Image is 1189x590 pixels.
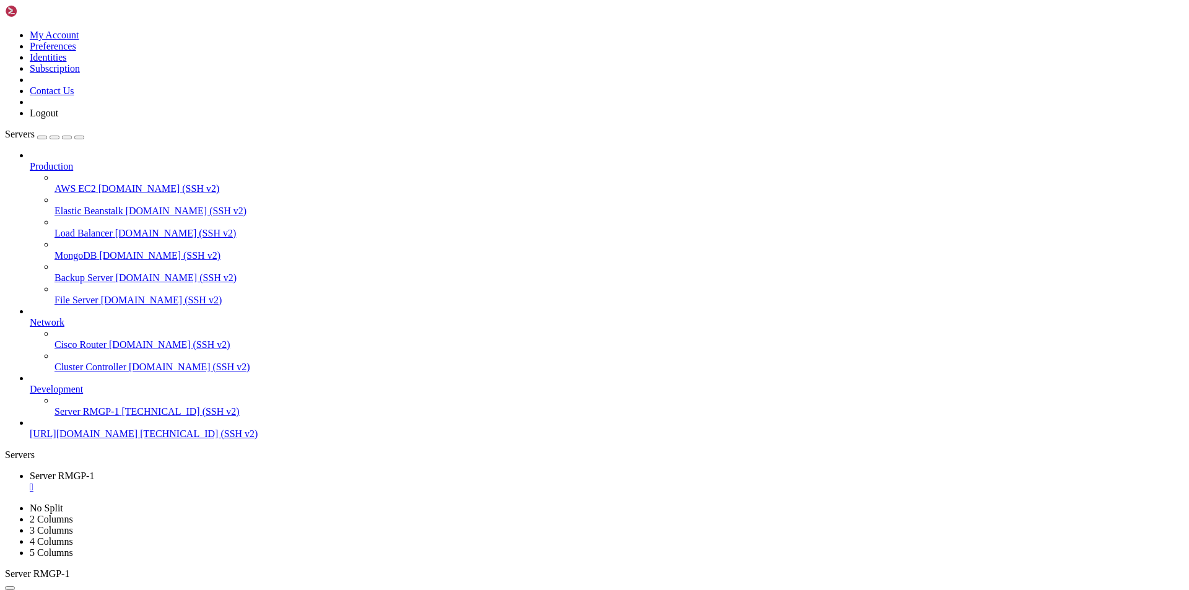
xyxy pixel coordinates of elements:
a: Production [30,161,1184,172]
li: AWS EC2 [DOMAIN_NAME] (SSH v2) [54,172,1184,194]
li: MongoDB [DOMAIN_NAME] (SSH v2) [54,239,1184,261]
li: File Server [DOMAIN_NAME] (SSH v2) [54,284,1184,306]
span: [DOMAIN_NAME] (SSH v2) [115,228,237,238]
img: Shellngn [5,5,76,17]
span: [DOMAIN_NAME] (SSH v2) [99,250,220,261]
span: [DOMAIN_NAME] (SSH v2) [98,183,220,194]
a: Identities [30,52,67,63]
span: [DOMAIN_NAME] (SSH v2) [126,206,247,216]
a:  [30,482,1184,493]
a: MongoDB [DOMAIN_NAME] (SSH v2) [54,250,1184,261]
li: Network [30,306,1184,373]
span: Elastic Beanstalk [54,206,123,216]
a: Server RMGP-1 [30,471,1184,493]
span: File Server [54,295,98,305]
span: [DOMAIN_NAME] (SSH v2) [116,272,237,283]
span: [TECHNICAL_ID] (SSH v2) [140,428,258,439]
a: Elastic Beanstalk [DOMAIN_NAME] (SSH v2) [54,206,1184,217]
span: Server RMGP-1 [54,406,119,417]
span: Backup Server [54,272,113,283]
a: Preferences [30,41,76,51]
span: Load Balancer [54,228,113,238]
li: Load Balancer [DOMAIN_NAME] (SSH v2) [54,217,1184,239]
li: Cisco Router [DOMAIN_NAME] (SSH v2) [54,328,1184,350]
a: Logout [30,108,58,118]
span: Development [30,384,83,394]
span: Network [30,317,64,328]
a: My Account [30,30,79,40]
span: Production [30,161,73,171]
span: [DOMAIN_NAME] (SSH v2) [101,295,222,305]
span: Server RMGP-1 [5,568,69,579]
span: MongoDB [54,250,97,261]
a: AWS EC2 [DOMAIN_NAME] (SSH v2) [54,183,1184,194]
a: Servers [5,129,84,139]
a: Contact Us [30,85,74,96]
a: 2 Columns [30,514,73,524]
div: Servers [5,449,1184,461]
li: Development [30,373,1184,417]
a: Subscription [30,63,80,74]
a: [URL][DOMAIN_NAME] [TECHNICAL_ID] (SSH v2) [30,428,1184,440]
span: Cisco Router [54,339,107,350]
span: Cluster Controller [54,362,126,372]
a: 3 Columns [30,525,73,536]
a: Development [30,384,1184,395]
li: Elastic Beanstalk [DOMAIN_NAME] (SSH v2) [54,194,1184,217]
a: 4 Columns [30,536,73,547]
a: 5 Columns [30,547,73,558]
li: Backup Server [DOMAIN_NAME] (SSH v2) [54,261,1184,284]
span: Servers [5,129,35,139]
a: Load Balancer [DOMAIN_NAME] (SSH v2) [54,228,1184,239]
a: Backup Server [DOMAIN_NAME] (SSH v2) [54,272,1184,284]
li: [URL][DOMAIN_NAME] [TECHNICAL_ID] (SSH v2) [30,417,1184,440]
a: Network [30,317,1184,328]
span: [URL][DOMAIN_NAME] [30,428,137,439]
a: File Server [DOMAIN_NAME] (SSH v2) [54,295,1184,306]
span: [TECHNICAL_ID] (SSH v2) [121,406,239,417]
a: Cluster Controller [DOMAIN_NAME] (SSH v2) [54,362,1184,373]
span: Server RMGP-1 [30,471,94,481]
li: Cluster Controller [DOMAIN_NAME] (SSH v2) [54,350,1184,373]
span: [DOMAIN_NAME] (SSH v2) [129,362,250,372]
span: [DOMAIN_NAME] (SSH v2) [109,339,230,350]
li: Production [30,150,1184,306]
a: Cisco Router [DOMAIN_NAME] (SSH v2) [54,339,1184,350]
a: Server RMGP-1 [TECHNICAL_ID] (SSH v2) [54,406,1184,417]
a: No Split [30,503,63,513]
span: AWS EC2 [54,183,96,194]
li: Server RMGP-1 [TECHNICAL_ID] (SSH v2) [54,395,1184,417]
